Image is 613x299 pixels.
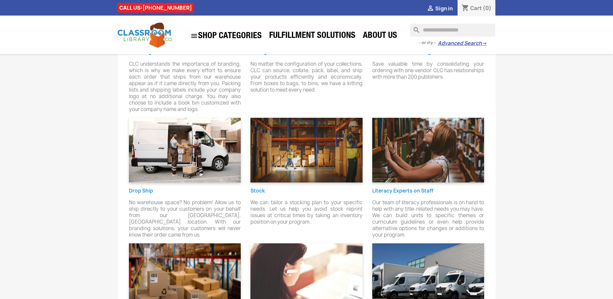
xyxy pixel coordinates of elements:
p: No warehouse space? No problem! Allow us to ship directly to your customers on your behalf from o... [129,199,241,238]
i:  [427,5,434,13]
p: No matter the configuration of your collections, CLC can source, collate, pack, label, and ship y... [250,61,363,93]
input: Search [410,24,495,37]
p: CLC understands the importance of branding, which is why we make every effort to ensure each orde... [129,61,241,113]
span: → [482,40,487,47]
img: Classroom Library Company Experts [372,118,484,183]
span: (0) [483,5,491,12]
div: CALL US: [118,3,194,13]
h6: Kitting [250,50,363,55]
img: Classroom Library Company Stock [250,118,363,183]
p: Our team of literacy professionals is on hand to help with any title-related needs you may have. ... [372,199,484,238]
a: [PHONE_NUMBER] [143,4,192,11]
i:  [190,32,198,40]
p: Save valuable time by consolidating your ordering with one vendor. CLC has relationships with mor... [372,61,484,80]
a: Advanced Search→ [438,40,487,47]
h6: Branding [129,50,241,55]
img: Classroom Library Company [118,23,173,48]
h6: Literacy Experts on Staff [372,188,484,194]
i: shopping_cart [461,5,469,12]
a: SHOP CATEGORIES [187,29,265,43]
h6: Stock [250,188,363,194]
i: search [410,24,418,31]
span: - or try - [419,39,438,46]
a: About Us [360,30,400,43]
img: Classroom Library Company Drop Ship [129,118,241,183]
span: Cart [470,5,482,12]
a: Fulfillment Solutions [266,30,359,43]
a:  Sign in [427,5,453,12]
p: We can tailor a stocking plan to your specific needs. Let us help you avoid stock reprint issues ... [250,199,363,225]
h6: Drop Ship [129,188,241,194]
h6: Individual Title Ordering [372,50,484,55]
span: Sign in [435,5,453,12]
